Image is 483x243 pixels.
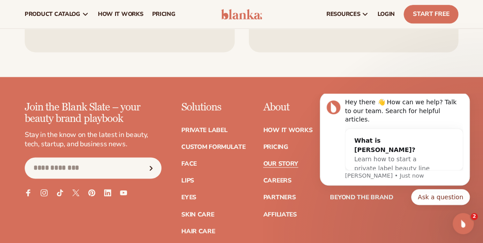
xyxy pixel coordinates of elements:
[404,5,458,23] a: Start Free
[38,4,157,77] div: Message content
[263,161,298,167] a: Our Story
[378,11,395,18] span: LOGIN
[25,102,161,125] p: Join the Blank Slate – your beauty brand playbook
[98,11,143,18] span: How It Works
[181,194,196,201] a: Eyes
[181,144,246,150] a: Custom formulate
[48,42,130,61] div: What is [PERSON_NAME]?
[181,211,214,217] a: Skin Care
[181,102,246,113] p: Solutions
[263,178,291,184] a: Careers
[263,102,312,113] p: About
[105,95,163,111] button: Quick reply: Ask a question
[20,7,34,21] img: Profile image for Lee
[13,95,163,111] div: Quick reply options
[263,144,288,150] a: Pricing
[48,62,123,87] span: Learn how to start a private label beauty line with [PERSON_NAME]
[263,211,296,217] a: Affiliates
[181,228,215,234] a: Hair Care
[181,178,194,184] a: Lips
[181,161,197,167] a: Face
[38,78,157,86] p: Message from Lee, sent Just now
[326,11,360,18] span: resources
[38,4,157,30] div: Hey there 👋 How can we help? Talk to our team. Search for helpful articles.
[142,157,161,178] button: Subscribe
[453,213,474,234] iframe: Intercom live chat
[25,11,80,18] span: product catalog
[471,213,478,220] span: 2
[39,35,139,96] div: What is [PERSON_NAME]?Learn how to start a private label beauty line with [PERSON_NAME]
[152,11,175,18] span: pricing
[307,94,483,210] iframe: Intercom notifications message
[181,127,227,133] a: Private label
[263,194,296,201] a: Partners
[263,127,312,133] a: How It Works
[221,9,262,19] img: logo
[25,130,161,149] p: Stay in the know on the latest in beauty, tech, startup, and business news.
